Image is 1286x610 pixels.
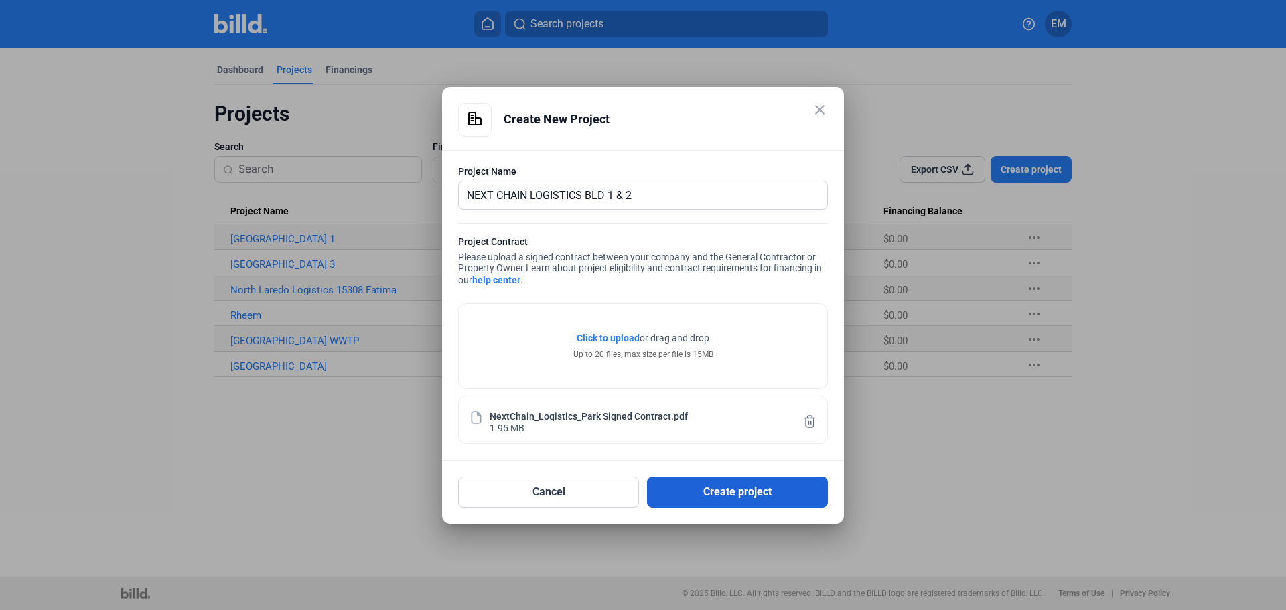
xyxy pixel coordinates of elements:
[577,333,640,344] span: Click to upload
[458,262,822,285] span: Learn about project eligibility and contract requirements for financing in our .
[812,102,828,118] mat-icon: close
[573,348,713,360] div: Up to 20 files, max size per file is 15MB
[458,477,639,508] button: Cancel
[472,275,520,285] a: help center
[458,235,828,290] div: Please upload a signed contract between your company and the General Contractor or Property Owner.
[490,410,688,421] div: NextChain_Logistics_Park Signed Contract.pdf
[647,477,828,508] button: Create project
[504,103,828,135] div: Create New Project
[458,235,828,252] div: Project Contract
[640,331,709,345] span: or drag and drop
[458,165,828,178] div: Project Name
[490,421,524,433] div: 1.95 MB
